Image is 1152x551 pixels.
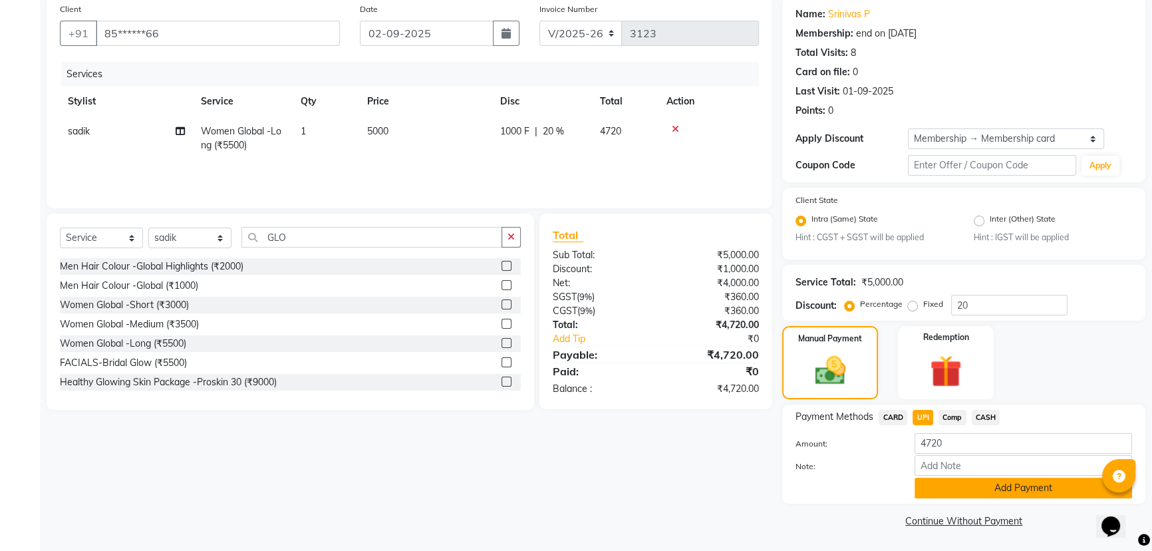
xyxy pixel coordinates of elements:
div: FACIALS-Bridal Glow (₹5500) [60,356,187,370]
div: Membership: [795,27,853,41]
div: Points: [795,104,825,118]
div: Paid: [543,363,656,379]
th: Service [193,87,293,116]
th: Qty [293,87,359,116]
a: Srinivas P [828,7,870,21]
div: Name: [795,7,825,21]
button: +91 [60,21,97,46]
div: ( ) [543,290,656,304]
div: Discount: [543,262,656,276]
span: UPI [913,410,933,425]
input: Search by Name/Mobile/Email/Code [96,21,340,46]
label: Invoice Number [539,3,597,15]
div: ₹5,000.00 [656,248,769,262]
div: Total: [543,318,656,332]
span: sadik [68,125,90,137]
img: _gift.svg [920,351,972,391]
span: 20 % [543,124,564,138]
button: Apply [1081,156,1119,176]
div: ₹1,000.00 [656,262,769,276]
div: ₹5,000.00 [861,275,903,289]
div: 8 [851,46,856,60]
div: ₹360.00 [656,304,769,318]
a: Add Tip [543,332,675,346]
div: ₹4,720.00 [656,382,769,396]
th: Price [359,87,492,116]
div: Services [61,62,769,87]
div: 01-09-2025 [843,85,893,98]
div: ₹360.00 [656,290,769,304]
div: Sub Total: [543,248,656,262]
div: Card on file: [795,65,850,79]
button: Add Payment [915,478,1132,498]
span: CARD [879,410,907,425]
div: end on [DATE] [856,27,917,41]
div: Service Total: [795,275,856,289]
label: Inter (Other) State [990,213,1056,229]
div: Total Visits: [795,46,848,60]
span: Comp [938,410,966,425]
div: Women Global -Short (₹3000) [60,298,189,312]
img: _cash.svg [805,353,855,388]
th: Total [592,87,658,116]
label: Client State [795,194,838,206]
div: Payable: [543,347,656,363]
label: Fixed [923,298,943,310]
div: 0 [828,104,833,118]
div: Discount: [795,299,837,313]
div: Men Hair Colour -Global (₹1000) [60,279,198,293]
div: Women Global -Medium (₹3500) [60,317,199,331]
th: Stylist [60,87,193,116]
label: Date [360,3,378,15]
span: SGST [553,291,577,303]
div: 0 [853,65,858,79]
input: Amount [915,433,1132,454]
small: Hint : IGST will be applied [974,232,1132,244]
th: Disc [492,87,592,116]
span: 1000 F [500,124,529,138]
div: ₹0 [656,363,769,379]
div: Men Hair Colour -Global Highlights (₹2000) [60,260,243,274]
span: CASH [972,410,1000,425]
div: Balance : [543,382,656,396]
label: Redemption [923,331,969,343]
div: ₹4,000.00 [656,276,769,290]
label: Manual Payment [798,333,862,345]
div: Healthy Glowing Skin Package -Proskin 30 (₹9000) [60,375,277,389]
span: 9% [580,305,593,316]
span: Women Global -Long (₹5500) [201,125,281,151]
div: Net: [543,276,656,290]
div: Coupon Code [795,158,908,172]
span: Total [553,228,583,242]
label: Intra (Same) State [811,213,878,229]
div: ( ) [543,304,656,318]
th: Action [658,87,759,116]
span: 1 [301,125,306,137]
label: Amount: [786,438,905,450]
div: Last Visit: [795,85,840,98]
input: Enter Offer / Coupon Code [908,155,1076,176]
div: Women Global -Long (₹5500) [60,337,186,351]
input: Search or Scan [241,227,502,248]
a: Continue Without Payment [785,514,1143,528]
small: Hint : CGST + SGST will be applied [795,232,954,244]
span: Payment Methods [795,410,873,424]
div: Apply Discount [795,132,908,146]
div: ₹0 [674,332,769,346]
span: 5000 [367,125,388,137]
input: Add Note [915,455,1132,476]
div: ₹4,720.00 [656,347,769,363]
label: Note: [786,460,905,472]
span: 4720 [600,125,621,137]
span: 9% [579,291,592,302]
span: CGST [553,305,577,317]
label: Percentage [860,298,903,310]
label: Client [60,3,81,15]
span: | [535,124,537,138]
div: ₹4,720.00 [656,318,769,332]
iframe: chat widget [1096,498,1139,538]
